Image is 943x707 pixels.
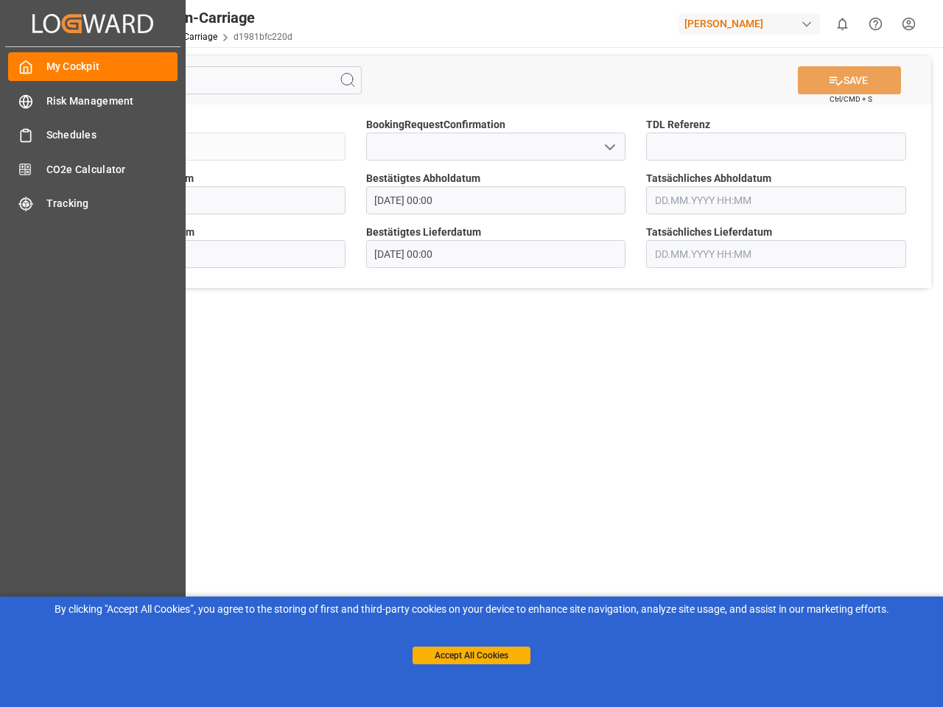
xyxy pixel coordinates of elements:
input: Search Fields [68,66,362,94]
button: Help Center [859,7,892,41]
input: DD.MM.YYYY HH:MM [646,240,906,268]
span: Bestätigtes Lieferdatum [366,225,481,240]
button: open menu [598,136,620,158]
a: CO2e Calculator [8,155,178,183]
span: BookingRequestConfirmation [366,117,505,133]
a: Risk Management [8,86,178,115]
input: DD.MM.YYYY HH:MM [366,186,626,214]
span: Schedules [46,127,178,143]
button: SAVE [798,66,901,94]
input: DD.MM.YYYY HH:MM [85,240,346,268]
a: Schedules [8,121,178,150]
span: Risk Management [46,94,178,109]
a: My Cockpit [8,52,178,81]
span: TDL Referenz [646,117,710,133]
button: [PERSON_NAME] [679,10,826,38]
span: CO2e Calculator [46,162,178,177]
span: Tatsächliches Lieferdatum [646,225,772,240]
button: Accept All Cookies [413,647,530,664]
span: Tracking [46,196,178,211]
input: DD.MM.YYYY HH:MM [85,186,346,214]
input: DD.MM.YYYY HH:MM [646,186,906,214]
span: Bestätigtes Abholdatum [366,171,480,186]
input: DD.MM.YYYY HH:MM [366,240,626,268]
span: Tatsächliches Abholdatum [646,171,771,186]
span: My Cockpit [46,59,178,74]
div: By clicking "Accept All Cookies”, you agree to the storing of first and third-party cookies on yo... [10,602,933,617]
a: Tracking [8,189,178,218]
button: show 0 new notifications [826,7,859,41]
span: Ctrl/CMD + S [830,94,872,105]
div: [PERSON_NAME] [679,13,820,35]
